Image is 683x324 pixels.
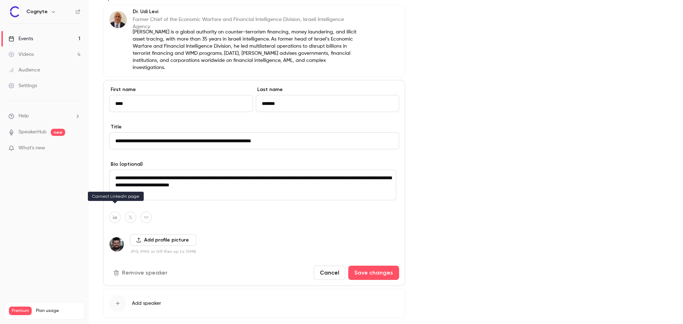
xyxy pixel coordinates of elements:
[9,307,32,315] span: Premium
[110,11,127,28] img: Dr. Udi Levi
[9,112,80,120] li: help-dropdown-opener
[18,128,47,136] a: SpeakerHub
[109,266,173,280] button: Remove speaker
[133,28,359,71] p: [PERSON_NAME] is a global authority on counter-terrorism financing, money laundering, and illicit...
[103,289,405,318] button: Add speaker
[26,8,48,15] h6: Cognyte
[133,16,359,30] p: Former Chief of the Economic Warfare and Financial Intelligence Division, Israeli Intelligence Ag...
[132,300,161,307] span: Add speaker
[9,67,40,74] div: Audience
[130,234,196,246] button: Add profile picture
[109,123,399,131] label: Title
[9,35,33,42] div: Events
[130,249,196,254] p: JPG, PNG or GIF files up to 10MB
[256,86,399,93] label: Last name
[314,266,345,280] button: Cancel
[18,144,45,152] span: What's new
[18,112,29,120] span: Help
[348,266,399,280] button: Save changes
[110,237,124,251] img: Omer Frenkel
[9,6,20,17] img: Cognyte
[109,86,253,93] label: First name
[133,8,359,15] p: Dr. Udi Levi
[109,161,399,168] label: Bio (optional)
[103,5,405,77] div: Dr. Udi LeviDr. Udi LeviFormer Chief of the Economic Warfare and Financial Intelligence Division,...
[9,51,34,58] div: Videos
[51,129,65,136] span: new
[9,82,37,89] div: Settings
[36,308,80,314] span: Plan usage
